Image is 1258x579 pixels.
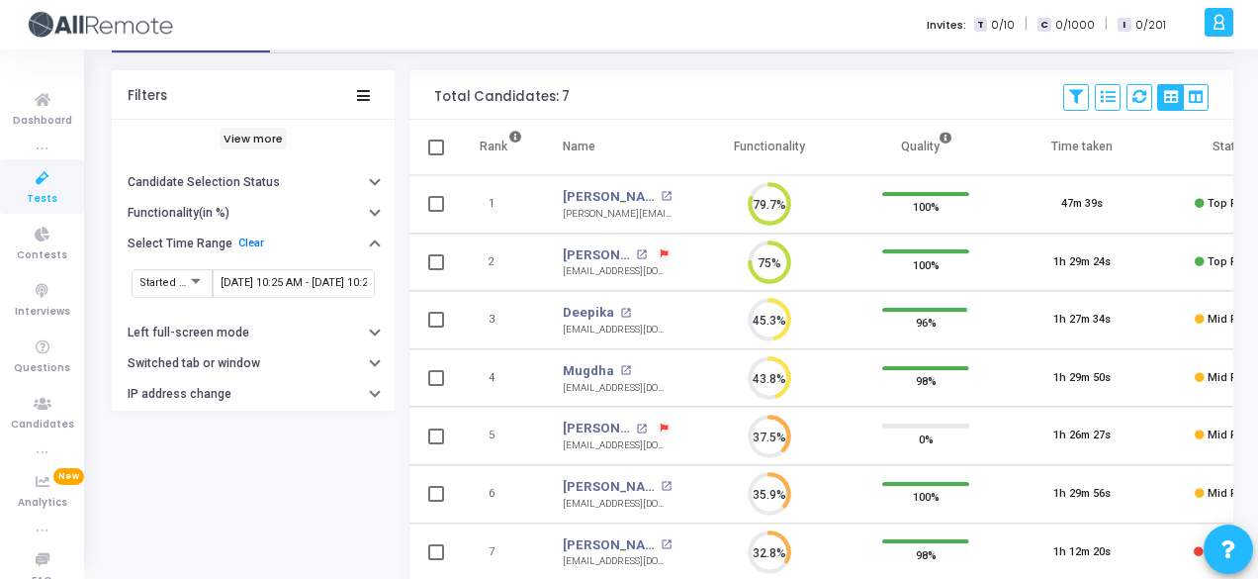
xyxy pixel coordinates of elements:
[916,371,937,391] span: 98%
[1051,136,1113,157] div: Time taken
[459,175,543,234] td: 1
[434,89,570,105] div: Total Candidates: 7
[112,379,395,410] button: IP address change
[1135,17,1166,34] span: 0/201
[563,323,672,338] div: [EMAIL_ADDRESS][DOMAIN_NAME]
[916,313,937,333] span: 96%
[848,120,1004,175] th: Quality
[919,429,934,448] span: 0%
[1053,254,1111,271] div: 1h 29m 24s
[459,465,543,524] td: 6
[128,175,280,190] h6: Candidate Selection Status
[1025,14,1028,35] span: |
[1053,312,1111,329] div: 1h 27m 34s
[563,361,614,381] a: Mugdha
[128,356,260,371] h6: Switched tab or window
[1118,18,1130,33] span: I
[128,387,231,402] h6: IP address change
[112,410,395,440] button: Geolocation change
[221,277,367,289] input: From Date ~ To Date
[128,206,229,221] h6: Functionality(in %)
[459,120,543,175] th: Rank
[18,495,67,512] span: Analytics
[14,360,70,377] span: Questions
[112,318,395,348] button: Left full-screen mode
[112,228,395,258] button: Select Time RangeClear
[13,113,72,130] span: Dashboard
[916,544,937,564] span: 98%
[620,308,631,319] mat-icon: open_in_new
[112,167,395,198] button: Candidate Selection Status
[25,5,173,45] img: logo
[974,18,987,33] span: T
[913,197,940,217] span: 100%
[139,276,189,289] span: Started At
[636,424,647,434] mat-icon: open_in_new
[1061,196,1103,213] div: 47m 39s
[15,304,70,321] span: Interviews
[1053,370,1111,387] div: 1h 29m 50s
[563,136,595,157] div: Name
[112,348,395,379] button: Switched tab or window
[563,535,656,555] a: [PERSON_NAME]
[1105,14,1108,35] span: |
[459,407,543,465] td: 5
[661,191,672,202] mat-icon: open_in_new
[563,303,614,323] a: Deepika
[563,477,656,497] a: [PERSON_NAME]
[563,381,672,396] div: [EMAIL_ADDRESS][DOMAIN_NAME]
[220,128,288,149] h6: View more
[27,191,57,208] span: Tests
[913,487,940,507] span: 100%
[112,198,395,229] button: Functionality(in %)
[128,326,249,340] h6: Left full-screen mode
[17,247,67,264] span: Contests
[661,539,672,550] mat-icon: open_in_new
[128,88,167,104] div: Filters
[11,417,74,434] span: Candidates
[1037,18,1050,33] span: C
[563,207,672,222] div: [PERSON_NAME][EMAIL_ADDRESS][DOMAIN_NAME]
[1053,544,1111,561] div: 1h 12m 20s
[661,481,672,492] mat-icon: open_in_new
[1055,17,1095,34] span: 0/1000
[991,17,1015,34] span: 0/10
[563,438,672,453] div: [EMAIL_ADDRESS][DOMAIN_NAME]
[459,291,543,349] td: 3
[238,237,264,249] a: Clear
[691,120,848,175] th: Functionality
[563,554,672,569] div: [EMAIL_ADDRESS][DOMAIN_NAME]
[636,249,647,260] mat-icon: open_in_new
[913,254,940,274] span: 100%
[563,419,631,438] a: [PERSON_NAME]
[1053,428,1111,444] div: 1h 26m 27s
[927,17,966,34] label: Invites:
[563,264,672,279] div: [EMAIL_ADDRESS][DOMAIN_NAME]
[128,237,232,251] h6: Select Time Range
[563,245,631,265] a: [PERSON_NAME]
[53,468,84,485] span: New
[563,497,672,512] div: [EMAIL_ADDRESS][DOMAIN_NAME]
[459,349,543,408] td: 4
[1053,486,1111,503] div: 1h 29m 56s
[620,365,631,376] mat-icon: open_in_new
[459,234,543,292] td: 2
[1157,84,1209,111] div: View Options
[563,187,656,207] a: [PERSON_NAME]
